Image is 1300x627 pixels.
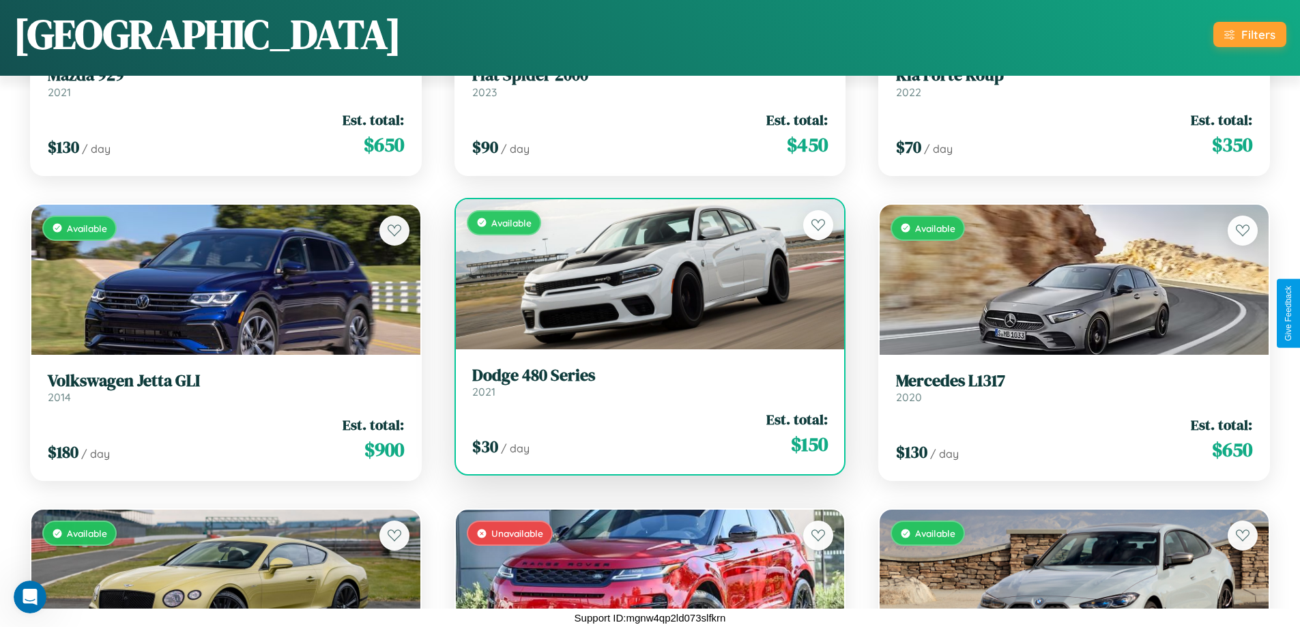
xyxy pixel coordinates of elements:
[14,581,46,613] iframe: Intercom live chat
[491,217,532,229] span: Available
[1213,22,1286,47] button: Filters
[472,136,498,158] span: $ 90
[1284,286,1293,341] div: Give Feedback
[491,527,543,539] span: Unavailable
[343,110,404,130] span: Est. total:
[1212,131,1252,158] span: $ 350
[787,131,828,158] span: $ 450
[915,527,955,539] span: Available
[896,371,1252,405] a: Mercedes L13172020
[364,131,404,158] span: $ 650
[472,85,497,99] span: 2023
[48,85,71,99] span: 2021
[364,436,404,463] span: $ 900
[501,142,530,156] span: / day
[1191,110,1252,130] span: Est. total:
[67,222,107,234] span: Available
[1212,436,1252,463] span: $ 650
[48,390,71,404] span: 2014
[896,390,922,404] span: 2020
[472,65,828,85] h3: Fiat Spider 2000
[48,371,404,391] h3: Volkswagen Jetta GLI
[896,441,927,463] span: $ 130
[766,409,828,429] span: Est. total:
[896,371,1252,391] h3: Mercedes L1317
[930,447,959,461] span: / day
[766,110,828,130] span: Est. total:
[896,65,1252,99] a: Kia Forte Koup2022
[472,65,828,99] a: Fiat Spider 20002023
[472,366,828,399] a: Dodge 480 Series2021
[472,385,495,398] span: 2021
[896,85,921,99] span: 2022
[14,6,401,62] h1: [GEOGRAPHIC_DATA]
[472,435,498,458] span: $ 30
[81,447,110,461] span: / day
[48,371,404,405] a: Volkswagen Jetta GLI2014
[82,142,111,156] span: / day
[48,65,404,85] h3: Mazda 929
[343,415,404,435] span: Est. total:
[791,431,828,458] span: $ 150
[896,136,921,158] span: $ 70
[924,142,953,156] span: / day
[48,136,79,158] span: $ 130
[501,441,530,455] span: / day
[896,65,1252,85] h3: Kia Forte Koup
[915,222,955,234] span: Available
[1191,415,1252,435] span: Est. total:
[1241,27,1275,42] div: Filters
[472,366,828,385] h3: Dodge 480 Series
[67,527,107,539] span: Available
[48,65,404,99] a: Mazda 9292021
[575,609,726,627] p: Support ID: mgnw4qp2ld073slfkrn
[48,441,78,463] span: $ 180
